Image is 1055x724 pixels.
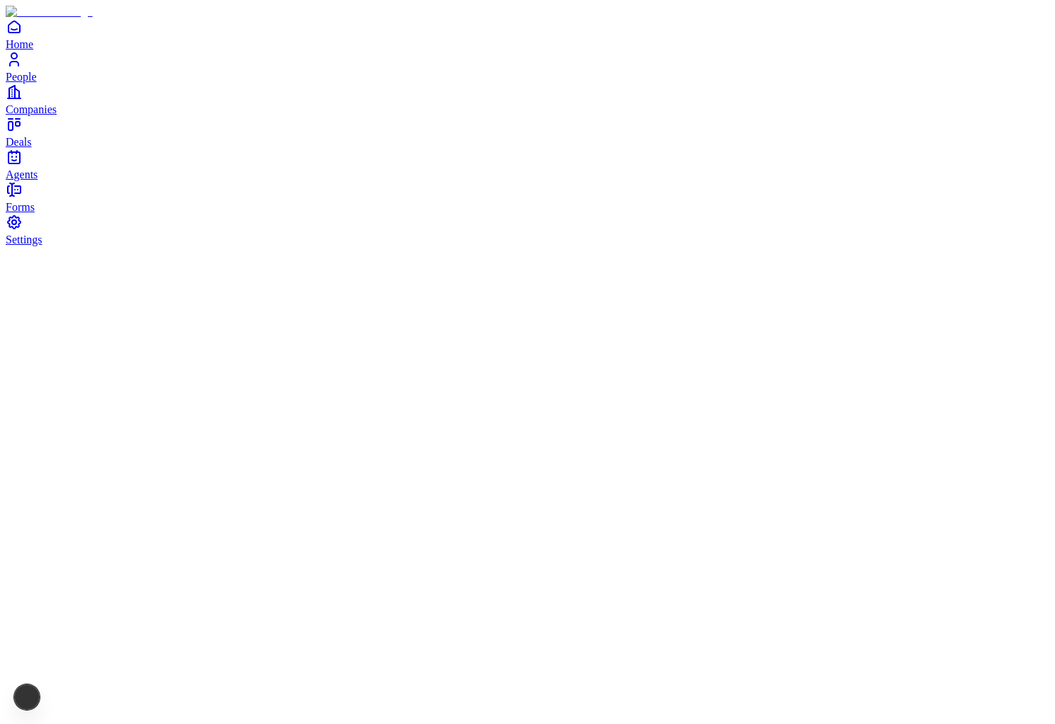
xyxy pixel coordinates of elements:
a: Forms [6,181,1049,213]
span: Home [6,38,33,50]
span: Forms [6,201,35,213]
a: Home [6,18,1049,50]
a: Companies [6,84,1049,115]
span: Agents [6,168,38,180]
a: Settings [6,214,1049,246]
a: People [6,51,1049,83]
span: Deals [6,136,31,148]
span: Companies [6,103,57,115]
span: People [6,71,37,83]
img: Item Brain Logo [6,6,93,18]
span: Settings [6,234,42,246]
a: Deals [6,116,1049,148]
a: Agents [6,149,1049,180]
